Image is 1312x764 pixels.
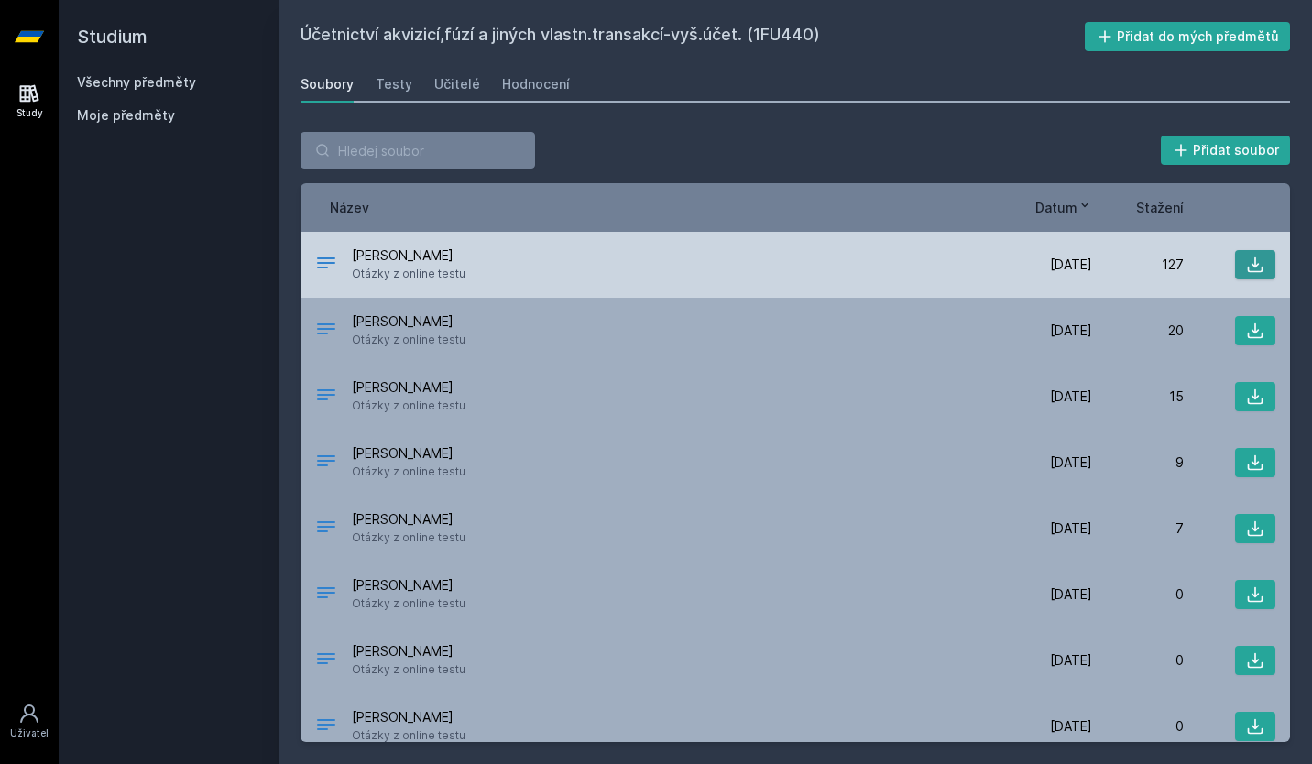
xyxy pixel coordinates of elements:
div: 127 [1092,256,1184,274]
span: Otázky z online testu [352,660,465,679]
span: [PERSON_NAME] [352,708,465,726]
span: Otázky z online testu [352,595,465,613]
div: Hodnocení [502,75,570,93]
div: 15 [1092,387,1184,406]
span: [DATE] [1050,585,1092,604]
div: .DOCX [315,384,337,410]
span: [DATE] [1050,519,1092,538]
span: Otázky z online testu [352,463,465,481]
a: Učitelé [434,66,480,103]
div: Study [16,106,43,120]
span: Otázky z online testu [352,265,465,283]
div: .DOCX [315,252,337,278]
h2: Účetnictví akvizicí,fúzí a jiných vlastn.transakcí-vyš.účet. (1FU440) [301,22,1085,51]
span: [PERSON_NAME] [352,444,465,463]
div: .DOCX [315,450,337,476]
button: Stažení [1136,198,1184,217]
div: .DOCX [315,714,337,740]
button: Název [330,198,369,217]
span: [PERSON_NAME] [352,642,465,660]
div: .DOCX [315,648,337,674]
button: Přidat do mých předmětů [1085,22,1291,51]
span: [DATE] [1050,322,1092,340]
a: Hodnocení [502,66,570,103]
a: Study [4,73,55,129]
a: Soubory [301,66,354,103]
div: .DOCX [315,516,337,542]
div: .DOCX [315,318,337,344]
span: Otázky z online testu [352,726,465,745]
span: Moje předměty [77,106,175,125]
div: 0 [1092,651,1184,670]
span: Otázky z online testu [352,397,465,415]
input: Hledej soubor [301,132,535,169]
div: 20 [1092,322,1184,340]
span: Datum [1035,198,1077,217]
div: .DOCX [315,582,337,608]
a: Testy [376,66,412,103]
span: Otázky z online testu [352,331,465,349]
div: 0 [1092,717,1184,736]
button: Datum [1035,198,1092,217]
div: 9 [1092,453,1184,472]
div: Uživatel [10,726,49,740]
div: 0 [1092,585,1184,604]
span: [PERSON_NAME] [352,312,465,331]
span: [PERSON_NAME] [352,246,465,265]
span: [PERSON_NAME] [352,576,465,595]
span: [DATE] [1050,717,1092,736]
span: [DATE] [1050,453,1092,472]
span: Otázky z online testu [352,529,465,547]
button: Přidat soubor [1161,136,1291,165]
div: Učitelé [434,75,480,93]
span: [PERSON_NAME] [352,510,465,529]
div: Soubory [301,75,354,93]
span: [PERSON_NAME] [352,378,465,397]
span: [DATE] [1050,651,1092,670]
span: [DATE] [1050,256,1092,274]
div: Testy [376,75,412,93]
a: Všechny předměty [77,74,196,90]
span: [DATE] [1050,387,1092,406]
div: 7 [1092,519,1184,538]
a: Uživatel [4,693,55,749]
